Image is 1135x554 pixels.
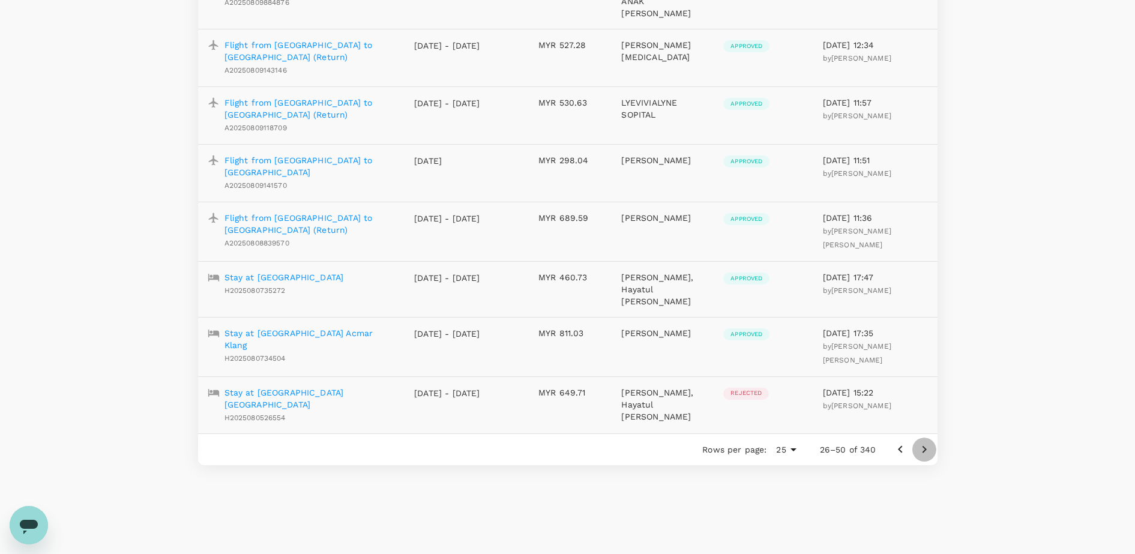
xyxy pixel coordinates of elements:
span: by [823,112,891,120]
p: MYR 811.03 [538,327,602,339]
span: [PERSON_NAME] [831,286,891,295]
span: by [823,342,891,364]
span: [PERSON_NAME] [831,402,891,410]
span: [PERSON_NAME] [831,112,891,120]
p: [DATE] 11:51 [823,154,928,166]
p: [DATE] [414,155,480,167]
span: Approved [723,215,769,223]
p: [DATE] - [DATE] [414,212,480,224]
span: Approved [723,100,769,108]
span: [PERSON_NAME] [PERSON_NAME] [823,342,891,364]
button: Go to previous page [888,438,912,462]
p: LYEVIVIALYNE SOPITAL [621,97,704,121]
span: H2025080526554 [224,414,286,422]
span: A20250808839570 [224,239,289,247]
p: [PERSON_NAME] [621,154,704,166]
p: [DATE] 11:36 [823,212,928,224]
div: 25 [771,441,800,459]
a: Stay at [GEOGRAPHIC_DATA] [224,271,344,283]
span: H2025080735272 [224,286,286,295]
span: H2025080734504 [224,354,286,363]
p: [PERSON_NAME] [621,327,704,339]
p: [PERSON_NAME] [621,212,704,224]
p: [DATE] - [DATE] [414,97,480,109]
span: Approved [723,157,769,166]
p: [DATE] 12:34 [823,39,928,51]
p: MYR 527.28 [538,39,602,51]
span: Approved [723,330,769,339]
a: Flight from [GEOGRAPHIC_DATA] to [GEOGRAPHIC_DATA] [224,154,396,178]
span: by [823,54,891,62]
p: MYR 649.71 [538,387,602,399]
p: [DATE] 15:22 [823,387,928,399]
p: [DATE] - [DATE] [414,272,480,284]
span: [PERSON_NAME] [PERSON_NAME] [823,227,891,249]
span: A20250809141570 [224,181,287,190]
span: by [823,227,891,249]
p: [DATE] 17:47 [823,271,928,283]
p: [DATE] - [DATE] [414,387,480,399]
p: [PERSON_NAME], Hayatul [PERSON_NAME] [621,387,704,423]
iframe: Button to launch messaging window [10,506,48,544]
a: Stay at [GEOGRAPHIC_DATA] Acmar Klang [224,327,396,351]
button: Go to next page [912,438,936,462]
p: Rows per page: [702,444,766,456]
p: MYR 530.63 [538,97,602,109]
p: [PERSON_NAME], Hayatul [PERSON_NAME] [621,271,704,307]
span: Approved [723,274,769,283]
p: MYR 298.04 [538,154,602,166]
p: [DATE] 11:57 [823,97,928,109]
p: [DATE] - [DATE] [414,40,480,52]
a: Stay at [GEOGRAPHIC_DATA] [GEOGRAPHIC_DATA] [224,387,396,411]
p: MYR 460.73 [538,271,602,283]
span: A20250809118709 [224,124,287,132]
span: by [823,286,891,295]
p: [DATE] 17:35 [823,327,928,339]
span: Approved [723,42,769,50]
p: [PERSON_NAME][MEDICAL_DATA] [621,39,704,63]
p: MYR 689.59 [538,212,602,224]
span: Rejected [723,389,769,397]
span: [PERSON_NAME] [831,169,891,178]
span: by [823,169,891,178]
a: Flight from [GEOGRAPHIC_DATA] to [GEOGRAPHIC_DATA] (Return) [224,39,396,63]
p: 26–50 of 340 [820,444,876,456]
a: Flight from [GEOGRAPHIC_DATA] to [GEOGRAPHIC_DATA] (Return) [224,97,396,121]
a: Flight from [GEOGRAPHIC_DATA] to [GEOGRAPHIC_DATA] (Return) [224,212,396,236]
p: [DATE] - [DATE] [414,328,480,340]
span: A20250809143146 [224,66,287,74]
span: by [823,402,891,410]
span: [PERSON_NAME] [831,54,891,62]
